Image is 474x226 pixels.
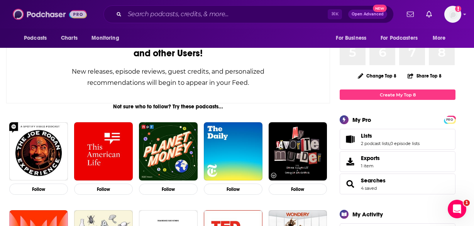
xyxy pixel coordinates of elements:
[6,103,330,110] div: Not sure who to follow? Try these podcasts...
[139,184,198,195] button: Follow
[103,5,394,23] div: Search podcasts, credits, & more...
[361,186,377,191] a: 4 saved
[361,141,389,146] a: 2 podcast lists
[61,33,78,44] span: Charts
[352,211,383,218] div: My Activity
[381,33,418,44] span: For Podcasters
[427,31,455,46] button: open menu
[352,12,384,16] span: Open Advanced
[361,177,386,184] a: Searches
[445,116,454,122] a: PRO
[352,116,371,123] div: My Pro
[407,68,442,83] button: Share Top 8
[340,151,455,172] a: Exports
[464,200,470,206] span: 1
[204,184,262,195] button: Follow
[24,33,47,44] span: Podcasts
[13,7,87,22] img: Podchaser - Follow, Share and Rate Podcasts
[342,156,358,167] span: Exports
[389,141,390,146] span: ,
[444,6,461,23] button: Show profile menu
[56,31,82,46] a: Charts
[348,10,387,19] button: Open AdvancedNew
[45,66,291,88] div: New releases, episode reviews, guest credits, and personalized recommendations will begin to appe...
[340,174,455,194] span: Searches
[45,37,291,59] div: by following Podcasts, Creators, Lists, and other Users!
[404,8,417,21] a: Show notifications dropdown
[269,122,327,181] img: My Favorite Murder with Karen Kilgariff and Georgia Hardstark
[361,155,380,162] span: Exports
[9,122,68,181] img: The Joe Rogan Experience
[373,5,387,12] span: New
[125,8,328,20] input: Search podcasts, credits, & more...
[86,31,129,46] button: open menu
[342,134,358,145] a: Lists
[19,31,57,46] button: open menu
[74,184,133,195] button: Follow
[330,31,376,46] button: open menu
[353,71,401,81] button: Change Top 8
[455,6,461,12] svg: Add a profile image
[340,89,455,100] a: Create My Top 8
[139,122,198,181] img: Planet Money
[444,6,461,23] img: User Profile
[390,141,420,146] a: 0 episode lists
[74,122,133,181] img: This American Life
[361,132,420,139] a: Lists
[448,200,466,218] iframe: Intercom live chat
[91,33,119,44] span: Monitoring
[361,132,372,139] span: Lists
[340,129,455,150] span: Lists
[445,117,454,123] span: PRO
[336,33,366,44] span: For Business
[444,6,461,23] span: Logged in as Icons
[269,184,327,195] button: Follow
[328,9,342,19] span: ⌘ K
[376,31,429,46] button: open menu
[204,122,262,181] img: The Daily
[342,179,358,189] a: Searches
[9,184,68,195] button: Follow
[433,33,446,44] span: More
[361,163,380,169] span: 1 item
[423,8,435,21] a: Show notifications dropdown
